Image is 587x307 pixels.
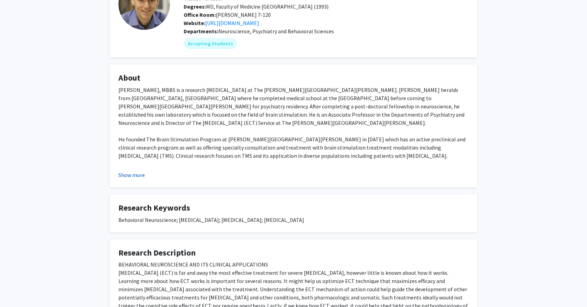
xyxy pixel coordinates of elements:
[205,20,259,26] a: Opens in a new tab
[184,11,216,18] b: Office Room:
[184,3,206,10] b: Degrees:
[184,28,218,35] b: Departments:
[184,3,329,10] span: MD, Faculty of Medicine [GEOGRAPHIC_DATA] (1993)
[184,11,271,18] span: [PERSON_NAME] 7-120
[118,203,469,213] h4: Research Keywords
[118,73,469,83] h4: About
[5,276,29,302] iframe: Chat
[218,28,334,35] span: Neuroscience, Psychiatry and Behavioral Sciences
[118,248,469,258] h4: Research Description
[184,20,205,26] b: Website:
[118,171,145,179] button: Show more
[118,86,469,217] div: [PERSON_NAME], MBBS is a research [MEDICAL_DATA] at The [PERSON_NAME][GEOGRAPHIC_DATA][PERSON_NAM...
[184,38,237,49] mat-chip: Accepting Students
[118,216,469,224] div: Behavioral Neuroscience; [MEDICAL_DATA]; [MEDICAL_DATA]; [MEDICAL_DATA]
